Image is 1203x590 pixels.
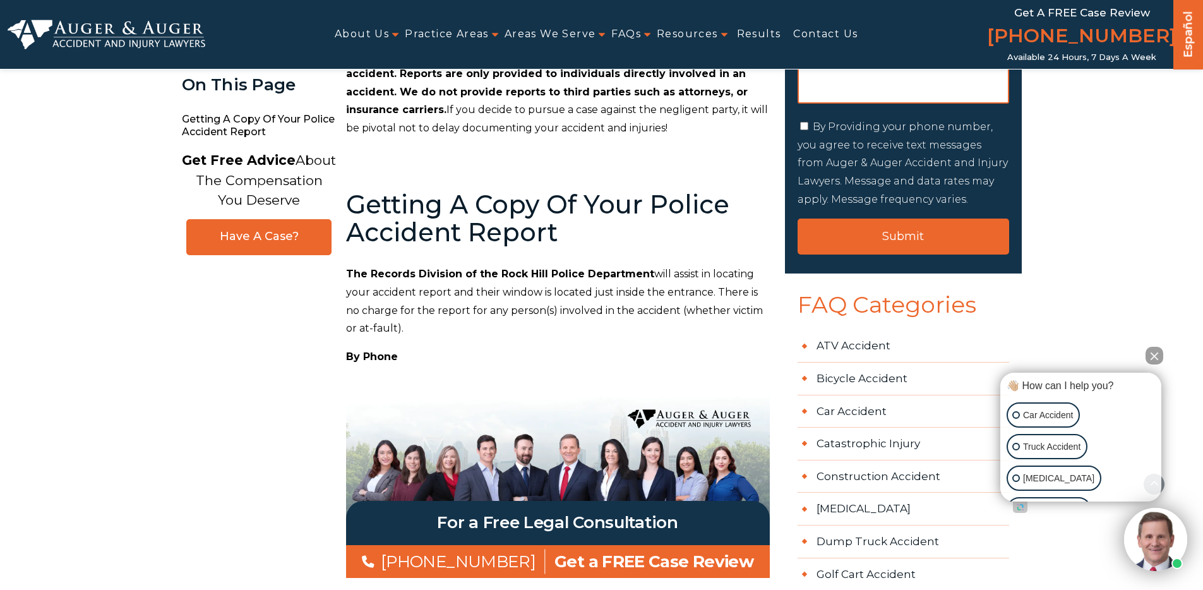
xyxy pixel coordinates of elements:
[611,20,641,49] a: FAQs
[186,219,332,255] a: Have A Case?
[346,512,770,534] h3: For a Free Legal Consultation
[346,268,654,280] b: The Records Division of the Rock Hill Police Department
[798,395,1009,428] a: Car Accident
[798,219,1009,255] input: Submit
[346,104,768,134] span: If you decide to pursue a case against the negligent party, it will be pivotal not to delay docum...
[1014,6,1150,19] span: Get a FREE Case Review
[793,20,858,49] a: Contact Us
[657,20,718,49] a: Resources
[362,551,536,572] a: [PHONE_NUMBER]
[335,20,389,49] a: About Us
[798,121,1008,205] label: By Providing your phone number, you agree to receive text messages from Auger & Auger Accident an...
[505,20,596,49] a: Areas We Serve
[346,351,398,363] b: By Phone
[200,229,318,244] span: Have A Case?
[1013,502,1027,513] a: Open intaker chat
[182,107,337,146] span: Getting a Copy of Your Police Accident Report
[798,461,1009,493] a: Construction Accident
[1124,508,1187,571] img: Intaker widget Avatar
[1003,379,1158,393] div: 👋🏼 How can I help you?
[182,76,337,94] div: On This Page
[798,363,1009,395] a: Bicycle Accident
[405,20,489,49] a: Practice Areas
[737,20,781,49] a: Results
[346,189,729,248] b: Getting A Copy Of Your Police Accident Report
[785,292,1022,330] span: FAQ Categories
[1023,407,1073,423] p: Car Accident
[554,551,753,572] span: Get a FREE Case Review
[1146,347,1163,364] button: Close Intaker Chat Widget
[182,150,336,210] p: About The Compensation You Deserve
[1023,471,1094,486] p: [MEDICAL_DATA]
[798,330,1009,363] a: ATV Accident
[798,526,1009,558] a: Dump Truck Accident
[987,22,1176,52] a: [PHONE_NUMBER]
[8,20,205,50] img: Auger & Auger Accident and Injury Lawyers Logo
[182,152,296,168] strong: Get Free Advice
[1023,439,1080,455] p: Truck Accident
[798,493,1009,526] a: [MEDICAL_DATA]
[798,428,1009,461] a: Catastrophic Injury
[1007,52,1156,63] span: Available 24 Hours, 7 Days a Week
